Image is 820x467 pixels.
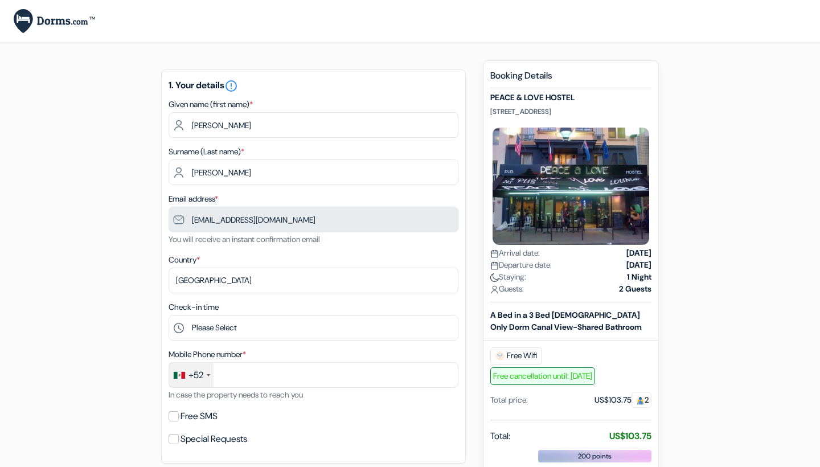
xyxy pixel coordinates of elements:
label: Surname (Last name) [169,146,244,158]
img: calendar.svg [490,249,499,258]
strong: 1 Night [627,271,651,283]
div: US$103.75 [594,394,651,406]
strong: US$103.75 [609,430,651,442]
label: Given name (first name) [169,99,253,110]
strong: [DATE] [626,259,651,271]
label: Mobile Phone number [169,349,246,361]
strong: 2 Guests [619,283,651,295]
strong: [DATE] [626,247,651,259]
input: Enter last name [169,159,458,185]
b: A Bed in a 3 Bed [DEMOGRAPHIC_DATA] Only Dorm Canal View-Shared Bathroom [490,310,642,332]
h5: Booking Details [490,70,651,88]
img: calendar.svg [490,261,499,270]
span: Staying: [490,271,526,283]
label: Country [169,254,200,266]
label: Free SMS [181,408,218,424]
img: moon.svg [490,273,499,282]
img: user_icon.svg [490,285,499,294]
span: Departure date: [490,259,552,271]
input: Enter email address [169,207,458,232]
span: 200 points [578,451,612,461]
small: You will receive an instant confirmation email [169,234,320,244]
img: guest.svg [636,396,645,405]
div: Total price: [490,394,528,406]
p: [STREET_ADDRESS] [490,107,651,116]
img: free_wifi.svg [495,351,505,361]
span: Arrival date: [490,247,540,259]
label: Special Requests [181,431,247,447]
h5: 1. Your details [169,79,458,93]
h5: PEACE & LOVE HOSTEL [490,93,651,103]
span: Guests: [490,283,524,295]
small: In case the property needs to reach you [169,390,303,400]
span: 2 [632,392,651,408]
div: +52 [188,368,203,382]
span: Total: [490,429,510,443]
div: Mexico (México): +52 [169,363,214,387]
label: Check-in time [169,301,219,313]
img: Dorms.com [14,9,95,34]
a: error_outline [224,79,238,91]
input: Enter first name [169,112,458,138]
span: Free cancellation until: [DATE] [490,367,595,385]
span: Free Wifi [490,347,542,364]
i: error_outline [224,79,238,93]
label: Email address [169,193,218,205]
